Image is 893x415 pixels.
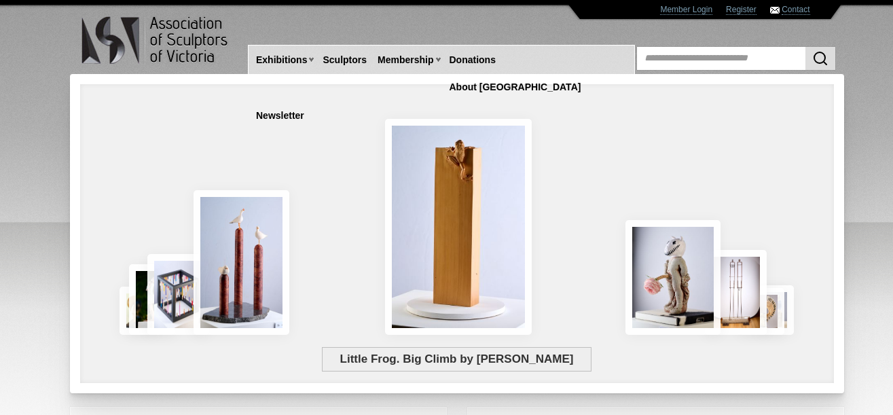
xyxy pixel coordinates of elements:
img: Little Frog. Big Climb [385,119,532,335]
a: About [GEOGRAPHIC_DATA] [444,75,587,100]
a: Contact [782,5,809,15]
img: Rising Tides [194,190,290,335]
a: Membership [372,48,439,73]
img: Swingers [705,250,767,335]
a: Donations [444,48,501,73]
img: Contact ASV [770,7,780,14]
span: Little Frog. Big Climb by [PERSON_NAME] [322,347,591,372]
a: Register [726,5,757,15]
img: Let There Be Light [625,220,721,335]
a: Newsletter [251,103,310,128]
img: Waiting together for the Home coming [759,285,794,335]
img: Search [812,50,828,67]
a: Sculptors [317,48,372,73]
img: logo.png [81,14,230,67]
a: Member Login [660,5,712,15]
a: Exhibitions [251,48,312,73]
